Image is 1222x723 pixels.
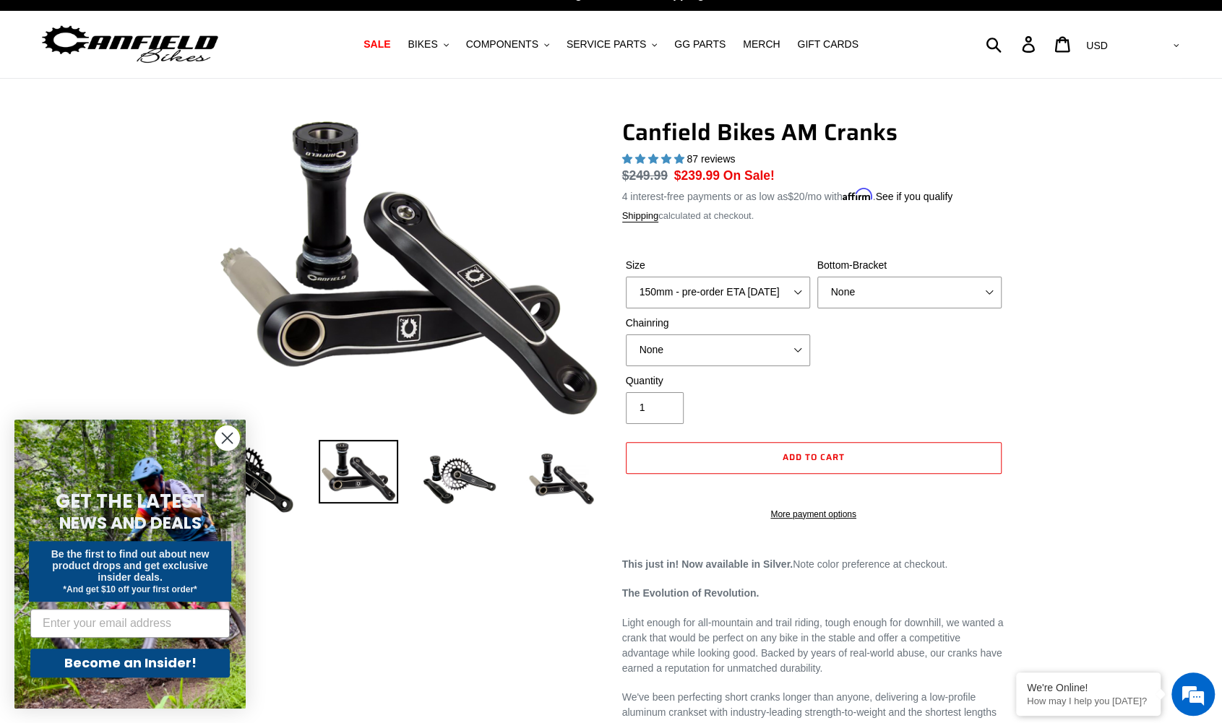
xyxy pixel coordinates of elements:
span: $239.99 [674,168,720,183]
a: More payment options [626,508,1002,521]
input: Search [994,28,1030,60]
button: Add to cart [626,442,1002,474]
span: We're online! [84,182,199,328]
label: Chainring [626,316,810,331]
button: Close dialog [215,425,240,451]
s: $249.99 [622,168,668,183]
img: Load image into Gallery viewer, Canfield Cranks [319,440,398,503]
p: 4 interest-free payments or as low as /mo with . [622,186,953,204]
strong: This just in! Now available in Silver. [622,558,793,570]
a: Shipping [622,210,659,222]
button: Become an Insider! [30,649,230,677]
p: How may I help you today? [1027,696,1150,706]
span: 4.97 stars [622,153,687,165]
input: Enter your email address [30,609,230,638]
a: GG PARTS [667,35,733,54]
span: GG PARTS [674,38,726,51]
div: calculated at checkout. [622,209,1005,223]
div: Chat with us now [97,81,264,100]
span: Be the first to find out about new product drops and get exclusive insider deals. [51,548,210,583]
label: Bottom-Bracket [817,258,1002,273]
label: Size [626,258,810,273]
div: Minimize live chat window [237,7,272,42]
span: GET THE LATEST [56,488,205,514]
textarea: Type your message and hit 'Enter' [7,394,275,445]
div: Navigation go back [16,79,38,101]
span: GIFT CARDS [797,38,859,51]
button: COMPONENTS [459,35,556,54]
span: Add to cart [783,450,845,464]
span: *And get $10 off your first order* [63,584,197,594]
a: GIFT CARDS [790,35,866,54]
strong: The Evolution of Revolution. [622,587,760,599]
h1: Canfield Bikes AM Cranks [622,118,1005,146]
div: We're Online! [1027,682,1150,693]
img: Load image into Gallery viewer, CANFIELD-AM_DH-CRANKS [521,440,601,519]
span: MERCH [743,38,780,51]
span: Affirm [843,189,873,201]
span: NEWS AND DEALS [59,511,202,534]
span: COMPONENTS [466,38,538,51]
span: SERVICE PARTS [567,38,646,51]
span: BIKES [408,38,437,51]
a: See if you qualify - Learn more about Affirm Financing (opens in modal) [875,191,952,202]
a: MERCH [736,35,787,54]
span: On Sale! [723,166,775,185]
label: Quantity [626,373,810,389]
a: SALE [356,35,397,54]
img: Canfield Bikes [40,22,220,67]
p: Note color preference at checkout. [622,557,1005,572]
p: Light enough for all-mountain and trail riding, tough enough for downhill, we wanted a crank that... [622,615,1005,676]
span: $20 [788,191,804,202]
span: SALE [363,38,390,51]
span: 87 reviews [687,153,735,165]
img: d_696896380_company_1647369064580_696896380 [46,72,82,108]
button: BIKES [400,35,455,54]
img: Load image into Gallery viewer, Canfield Bikes AM Cranks [420,440,499,519]
button: SERVICE PARTS [559,35,664,54]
